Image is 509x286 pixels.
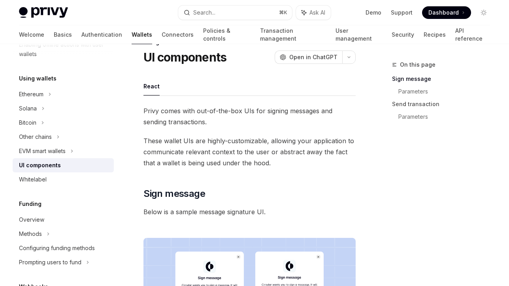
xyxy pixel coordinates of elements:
a: Recipes [424,25,446,44]
a: Demo [366,9,381,17]
a: Authentication [81,25,122,44]
a: Whitelabel [13,172,114,187]
a: Support [391,9,413,17]
span: Dashboard [428,9,459,17]
a: Basics [54,25,72,44]
img: light logo [19,7,68,18]
a: API reference [455,25,490,44]
div: Solana [19,104,37,113]
span: ⌘ K [279,9,287,16]
span: Ask AI [309,9,325,17]
a: User management [336,25,382,44]
div: Methods [19,229,42,239]
div: Bitcoin [19,118,36,127]
span: Sign message [143,187,205,200]
h5: Using wallets [19,74,57,83]
a: Wallets [132,25,152,44]
a: Overview [13,213,114,227]
div: Search... [193,8,215,17]
a: Parameters [398,85,496,98]
span: On this page [400,60,435,69]
a: Sign message [392,73,496,85]
span: These wallet UIs are highly-customizable, allowing your application to communicate relevant conte... [143,135,356,168]
a: Configuring funding methods [13,241,114,255]
span: Open in ChatGPT [289,53,337,61]
div: EVM smart wallets [19,146,66,156]
button: Ask AI [296,6,331,20]
div: Overview [19,215,44,224]
h5: Funding [19,199,41,209]
div: Whitelabel [19,175,47,184]
div: Configuring funding methods [19,243,95,253]
a: Welcome [19,25,44,44]
a: Security [392,25,414,44]
a: Parameters [398,110,496,123]
button: Open in ChatGPT [275,50,342,64]
a: UI components [13,158,114,172]
a: Policies & controls [203,25,251,44]
a: Send transaction [392,98,496,110]
div: Prompting users to fund [19,258,81,267]
div: Other chains [19,132,52,142]
button: Toggle dark mode [477,6,490,19]
div: Ethereum [19,90,43,99]
div: UI components [19,161,61,170]
span: Privy comes with out-of-the-box UIs for signing messages and sending transactions. [143,105,356,127]
h1: UI components [143,50,226,64]
a: Connectors [162,25,194,44]
a: Transaction management [260,25,326,44]
button: Search...⌘K [178,6,292,20]
span: Below is a sample message signature UI. [143,206,356,217]
a: Dashboard [422,6,471,19]
button: React [143,77,160,95]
